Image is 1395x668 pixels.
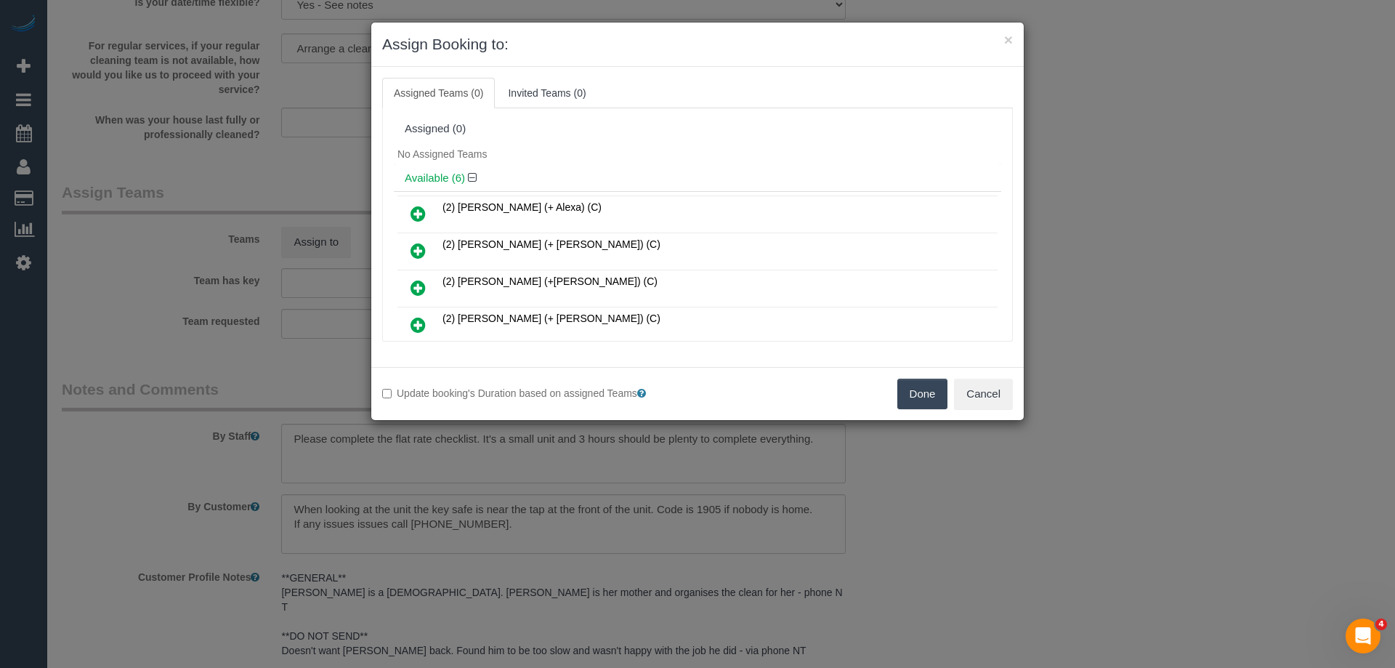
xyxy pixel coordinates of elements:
[405,123,990,135] div: Assigned (0)
[382,386,687,401] label: Update booking's Duration based on assigned Teams
[442,313,660,324] span: (2) [PERSON_NAME] (+ [PERSON_NAME]) (C)
[442,201,602,213] span: (2) [PERSON_NAME] (+ Alexa) (C)
[382,78,495,108] a: Assigned Teams (0)
[397,148,487,160] span: No Assigned Teams
[954,379,1013,409] button: Cancel
[1346,619,1380,653] iframe: Intercom live chat
[897,379,948,409] button: Done
[1004,32,1013,47] button: ×
[1375,619,1387,630] span: 4
[382,389,392,398] input: Update booking's Duration based on assigned Teams
[442,275,658,287] span: (2) [PERSON_NAME] (+[PERSON_NAME]) (C)
[382,33,1013,55] h3: Assign Booking to:
[496,78,597,108] a: Invited Teams (0)
[442,238,660,250] span: (2) [PERSON_NAME] (+ [PERSON_NAME]) (C)
[405,172,990,185] h4: Available (6)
